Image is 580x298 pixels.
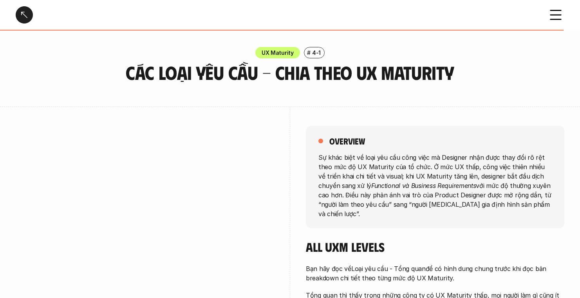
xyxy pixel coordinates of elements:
[329,135,365,146] h5: overview
[312,49,321,57] p: 4-1
[124,62,457,83] h3: Các loại yêu cầu - Chia theo UX Maturity
[371,181,476,189] em: Functional và Business Requirements
[306,264,564,283] p: Bạn hãy đọc về để có hình dung chung trước khi đọc bản breakdown chi tiết theo từng mức độ UX Mat...
[307,50,311,56] h6: #
[318,152,552,218] p: Sự khác biệt về loại yêu cầu công việc mà Designer nhận được thay đổi rõ rệt theo mức độ UX Matur...
[306,239,564,254] h4: All UXM levels
[351,265,426,273] a: Loại yêu cầu - Tổng quan
[262,49,294,57] p: UX Maturity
